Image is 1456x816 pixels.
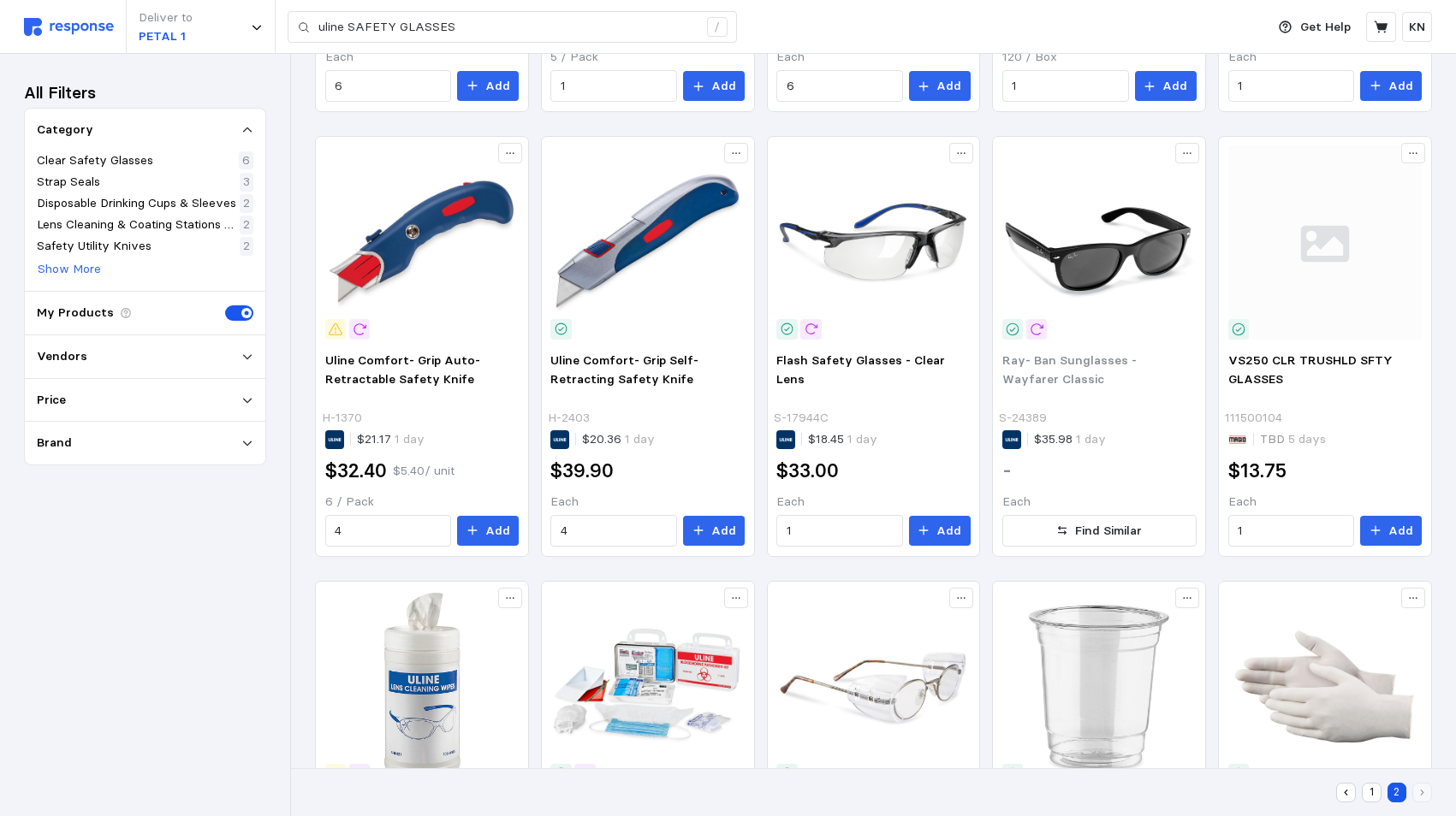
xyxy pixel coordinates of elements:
[325,458,387,484] h2: $32.40
[37,151,153,170] p: Clear Safety Glasses
[1073,431,1106,446] span: 1 day
[776,458,839,484] h2: $33.00
[37,304,114,322] p: My Products
[548,409,590,428] p: H-2403
[24,18,114,36] img: svg%3e
[1269,11,1361,44] button: Get Help
[1228,352,1393,387] span: VS250 CLR TRUSHLD SFTY GLASSES
[335,71,442,102] input: Qty
[1228,145,1423,340] img: svg%3e
[844,431,877,446] span: 1 day
[325,590,520,784] img: S-18421
[37,391,66,410] p: Price
[1228,458,1287,484] h2: $13.75
[550,590,745,784] img: S-16500_US
[550,493,745,511] p: Each
[1002,458,1012,484] h2: -
[776,352,945,387] span: Flash Safety Glasses - Clear Lens
[776,145,971,340] img: S-17944C
[1360,516,1422,547] button: Add
[936,522,961,541] p: Add
[550,352,698,387] span: Uline Comfort- Grip Self- Retracting Safety Knife
[1012,71,1119,102] input: Qty
[38,260,101,279] p: Show More
[37,237,152,256] p: Safety Utility Knives
[1285,431,1326,446] span: 5 days
[1002,493,1197,511] p: Each
[37,121,93,139] p: Category
[1238,71,1345,102] input: Qty
[561,516,668,547] input: Qty
[621,431,655,446] span: 1 day
[139,9,193,27] p: Deliver to
[243,194,250,213] p: 2
[457,516,519,547] button: Add
[683,71,745,102] button: Add
[999,409,1047,428] p: S-24389
[711,522,736,541] p: Add
[1388,783,1407,802] button: 2
[243,173,250,192] p: 3
[550,48,745,67] p: 5 / Pack
[776,590,971,784] img: S-16226
[936,77,961,96] p: Add
[1228,48,1423,67] p: Each
[391,431,425,446] span: 1 day
[909,71,971,102] button: Add
[808,430,877,449] p: $18.45
[1260,430,1326,449] p: TBD
[707,17,728,38] div: /
[335,516,442,547] input: Qty
[37,347,87,366] p: Vendors
[1002,590,1197,784] img: S-23409
[1002,145,1197,340] img: S-24389
[1402,12,1432,42] button: KN
[1409,18,1425,37] p: KN
[776,493,971,511] p: Each
[485,522,510,541] p: Add
[318,12,698,43] input: Search for a product name or SKU
[1238,516,1345,547] input: Qty
[322,409,362,428] p: H-1370
[1162,77,1187,96] p: Add
[711,77,736,96] p: Add
[325,145,520,340] img: H-1370
[1225,409,1282,428] p: 111500104
[485,77,510,96] p: Add
[325,48,520,67] p: Each
[909,516,971,547] button: Add
[787,71,894,102] input: Qty
[1388,77,1413,96] p: Add
[37,194,236,213] p: Disposable Drinking Cups & Sleeves
[37,259,102,280] button: Show More
[787,516,894,547] input: Qty
[457,71,519,102] button: Add
[1362,783,1382,802] button: 1
[37,216,236,234] p: Lens Cleaning & Coating Stations & Refills
[243,216,250,234] p: 2
[774,409,829,428] p: S-17944C
[582,430,655,449] p: $20.36
[325,493,520,511] p: 6 / Pack
[561,71,668,102] input: Qty
[393,462,455,481] p: $5.40 / unit
[1388,522,1413,541] p: Add
[1300,18,1351,37] p: Get Help
[1002,48,1197,67] p: 120 / Box
[1002,515,1197,547] button: Find Similar
[139,27,193,46] p: PETAL 1
[243,237,250,256] p: 2
[1228,590,1423,784] img: S-5491M
[550,458,614,484] h2: $39.90
[1075,522,1142,541] p: Find Similar
[1002,352,1137,387] span: Ray- Ban Sunglasses - Wayfarer Classic
[550,145,745,340] img: H-2403
[1135,71,1197,102] button: Add
[325,352,480,387] span: Uline Comfort- Grip Auto- Retractable Safety Knife
[1360,71,1422,102] button: Add
[1034,430,1106,449] p: $35.98
[37,434,72,452] p: Brand
[242,151,250,170] p: 6
[1228,493,1423,511] p: Each
[357,430,425,449] p: $21.17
